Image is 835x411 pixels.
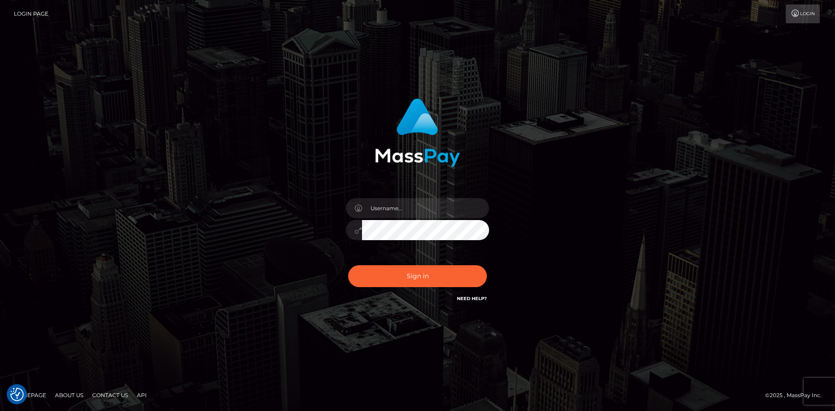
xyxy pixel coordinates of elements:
[786,4,820,23] a: Login
[10,388,24,401] img: Revisit consent button
[375,98,460,167] img: MassPay Login
[14,4,48,23] a: Login Page
[362,198,489,218] input: Username...
[348,265,487,287] button: Sign in
[89,388,132,402] a: Contact Us
[51,388,87,402] a: About Us
[133,388,150,402] a: API
[10,388,50,402] a: Homepage
[457,296,487,301] a: Need Help?
[10,388,24,401] button: Consent Preferences
[765,390,828,400] div: © 2025 , MassPay Inc.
